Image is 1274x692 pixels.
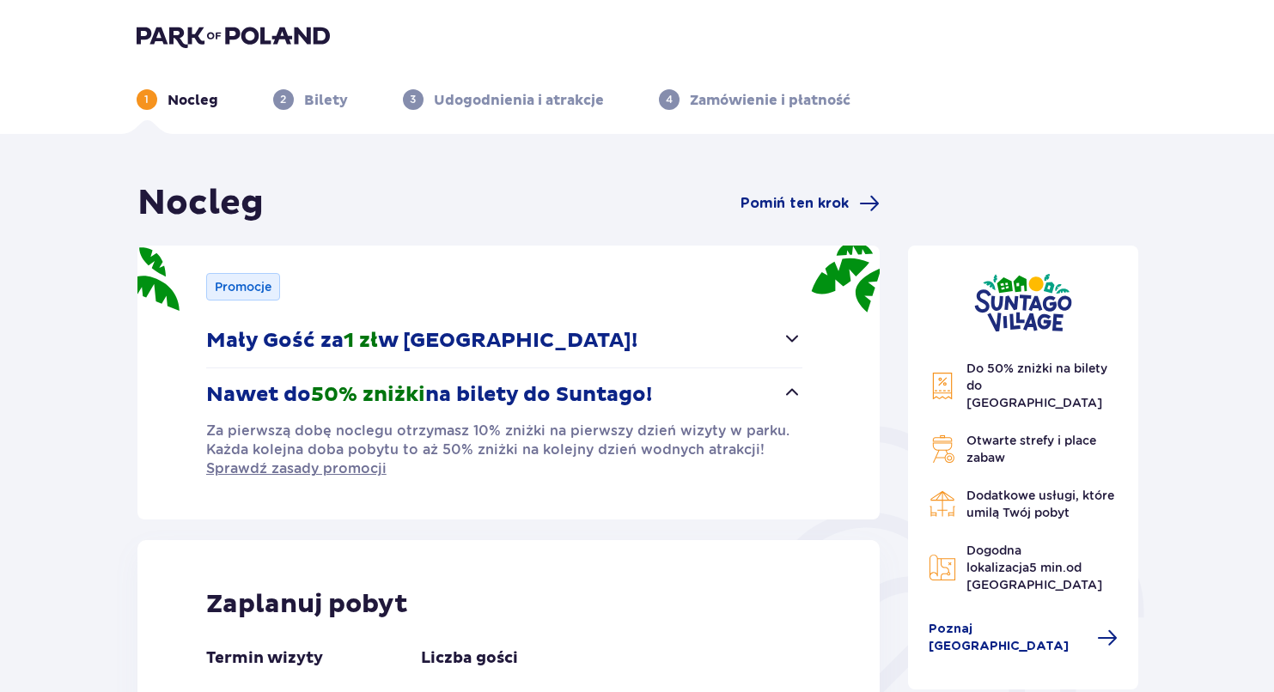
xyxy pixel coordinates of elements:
p: 1 [144,92,149,107]
img: Restaurant Icon [929,490,956,518]
div: 4Zamówienie i płatność [659,89,850,110]
span: Poznaj [GEOGRAPHIC_DATA] [929,621,1087,655]
p: Udogodnienia i atrakcje [434,91,604,110]
img: Grill Icon [929,435,956,463]
span: 50% zniżki [311,382,425,408]
div: 3Udogodnienia i atrakcje [403,89,604,110]
button: Mały Gość za1 złw [GEOGRAPHIC_DATA]! [206,314,803,367]
p: Bilety [304,91,348,110]
div: 1Nocleg [137,89,218,110]
p: Promocje [215,278,271,295]
p: Liczba gości [421,648,518,669]
p: Mały Gość za w [GEOGRAPHIC_DATA]! [206,328,637,354]
span: 1 zł [344,328,378,354]
p: Za pierwszą dobę noclegu otrzymasz 10% zniżki na pierwszy dzień wizyty w parku. Każda kolejna dob... [206,422,803,478]
img: Discount Icon [929,372,956,400]
p: Nocleg [168,91,218,110]
p: 4 [666,92,673,107]
div: Nawet do50% zniżkina bilety do Suntago! [206,422,803,478]
span: 5 min. [1029,561,1066,574]
img: Suntago Village [974,273,1072,332]
p: Termin wizyty [206,648,323,669]
span: Pomiń ten krok [741,194,849,213]
span: Otwarte strefy i place zabaw [966,434,1096,464]
p: Nawet do na bilety do Suntago! [206,382,652,408]
p: Zaplanuj pobyt [206,588,408,621]
p: Zamówienie i płatność [690,91,850,110]
div: 2Bilety [273,89,348,110]
span: Do 50% zniżki na bilety do [GEOGRAPHIC_DATA] [966,361,1107,410]
h1: Nocleg [137,182,264,225]
span: Dodatkowe usługi, które umilą Twój pobyt [966,489,1114,519]
img: Map Icon [929,554,956,581]
a: Poznaj [GEOGRAPHIC_DATA] [929,621,1118,655]
p: 3 [410,92,416,107]
a: Pomiń ten krok [741,193,880,214]
p: 2 [280,92,286,107]
span: Dogodna lokalizacja od [GEOGRAPHIC_DATA] [966,543,1102,592]
img: Park of Poland logo [137,24,330,48]
button: Nawet do50% zniżkina bilety do Suntago! [206,368,803,422]
a: Sprawdź zasady promocji [206,459,387,478]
